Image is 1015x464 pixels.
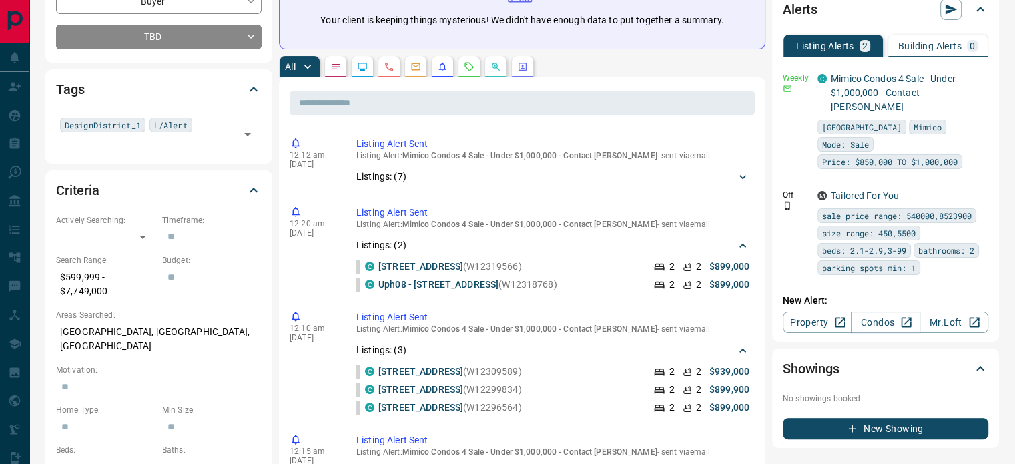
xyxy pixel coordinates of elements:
[822,261,916,274] span: parking spots min: 1
[709,383,749,397] p: $899,900
[378,384,463,395] a: [STREET_ADDRESS]
[862,41,868,51] p: 2
[669,260,675,274] p: 2
[356,233,749,258] div: Listings: (2)
[914,120,942,134] span: Mimico
[356,324,749,334] p: Listing Alert : - sent via email
[918,244,974,257] span: bathrooms: 2
[378,365,522,379] p: (W12309589)
[783,201,792,210] svg: Push Notification Only
[831,73,956,112] a: Mimico Condos 4 Sale - Under $1,000,000 - Contact [PERSON_NAME]
[356,338,749,363] div: Listings: (3)
[669,365,675,379] p: 2
[669,383,675,397] p: 2
[696,383,701,397] p: 2
[56,444,155,456] p: Beds:
[356,433,749,447] p: Listing Alert Sent
[378,261,463,272] a: [STREET_ADDRESS]
[796,41,854,51] p: Listing Alerts
[696,278,701,292] p: 2
[356,343,406,357] p: Listings: ( 3 )
[320,13,723,27] p: Your client is keeping things mysterious! We didn't have enough data to put together a summary.
[378,401,522,415] p: (W12296564)
[696,260,701,274] p: 2
[356,164,749,189] div: Listings: (7)
[709,401,749,415] p: $899,000
[822,138,869,151] span: Mode: Sale
[783,72,809,84] p: Weekly
[378,278,557,292] p: (W12318768)
[162,404,262,416] p: Min Size:
[402,324,657,334] span: Mimico Condos 4 Sale - Under $1,000,000 - Contact [PERSON_NAME]
[356,310,749,324] p: Listing Alert Sent
[162,444,262,456] p: Baths:
[356,220,749,229] p: Listing Alert : - sent via email
[154,118,188,132] span: L/Alert
[402,447,657,457] span: Mimico Condos 4 Sale - Under $1,000,000 - Contact [PERSON_NAME]
[356,137,749,151] p: Listing Alert Sent
[709,278,749,292] p: $899,000
[410,61,421,72] svg: Emails
[65,118,141,132] span: DesignDistrict_1
[384,61,394,72] svg: Calls
[56,79,84,100] h2: Tags
[490,61,501,72] svg: Opportunities
[822,155,958,168] span: Price: $850,000 TO $1,000,000
[290,228,336,238] p: [DATE]
[56,174,262,206] div: Criteria
[783,393,988,405] p: No showings booked
[290,447,336,456] p: 12:15 am
[783,353,988,385] div: Showings
[365,262,374,271] div: condos.ca
[56,254,155,266] p: Search Range:
[357,61,368,72] svg: Lead Browsing Activity
[56,321,262,357] p: [GEOGRAPHIC_DATA], [GEOGRAPHIC_DATA], [GEOGRAPHIC_DATA]
[517,61,528,72] svg: Agent Actions
[831,190,899,201] a: Tailored For You
[378,260,522,274] p: (W12319566)
[817,74,827,83] div: condos.ca
[356,447,749,457] p: Listing Alert : - sent via email
[365,367,374,376] div: condos.ca
[56,266,155,302] p: $599,999 - $7,749,000
[696,401,701,415] p: 2
[356,238,406,252] p: Listings: ( 2 )
[290,219,336,228] p: 12:20 am
[437,61,448,72] svg: Listing Alerts
[822,209,972,222] span: sale price range: 540000,8523900
[783,312,852,333] a: Property
[290,333,336,342] p: [DATE]
[56,364,262,376] p: Motivation:
[920,312,988,333] a: Mr.Loft
[402,151,657,160] span: Mimico Condos 4 Sale - Under $1,000,000 - Contact [PERSON_NAME]
[402,220,657,229] span: Mimico Condos 4 Sale - Under $1,000,000 - Contact [PERSON_NAME]
[783,358,839,379] h2: Showings
[669,401,675,415] p: 2
[330,61,341,72] svg: Notes
[56,214,155,226] p: Actively Searching:
[822,226,916,240] span: size range: 450,5500
[285,62,296,71] p: All
[356,170,406,184] p: Listings: ( 7 )
[696,365,701,379] p: 2
[290,160,336,169] p: [DATE]
[162,214,262,226] p: Timeframe:
[851,312,920,333] a: Condos
[822,120,902,134] span: [GEOGRAPHIC_DATA]
[898,41,962,51] p: Building Alerts
[709,260,749,274] p: $899,000
[817,191,827,200] div: mrloft.ca
[783,84,792,93] svg: Email
[365,280,374,289] div: condos.ca
[56,25,262,49] div: TBD
[378,279,498,290] a: Uph08 - [STREET_ADDRESS]
[290,324,336,333] p: 12:10 am
[56,180,99,201] h2: Criteria
[709,365,749,379] p: $939,000
[365,403,374,412] div: condos.ca
[365,385,374,394] div: condos.ca
[356,206,749,220] p: Listing Alert Sent
[783,294,988,308] p: New Alert:
[378,383,522,397] p: (W12299834)
[783,418,988,439] button: New Showing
